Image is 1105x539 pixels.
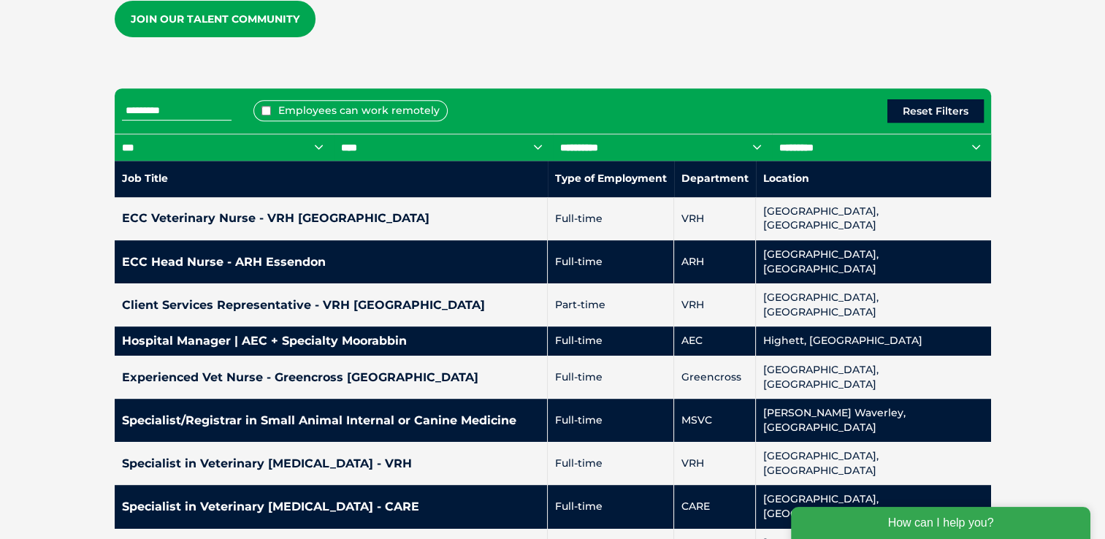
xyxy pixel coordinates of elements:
td: Full-time [548,356,674,399]
h4: Client Services Representative - VRH [GEOGRAPHIC_DATA] [122,299,540,311]
h4: Specialist in Veterinary [MEDICAL_DATA] - VRH [122,458,540,470]
td: Full-time [548,240,674,283]
nobr: Department [681,172,749,185]
td: [GEOGRAPHIC_DATA], [GEOGRAPHIC_DATA] [756,283,991,326]
td: [GEOGRAPHIC_DATA], [GEOGRAPHIC_DATA] [756,197,991,240]
button: Reset Filters [887,99,984,123]
td: Full-time [548,197,674,240]
td: VRH [674,283,756,326]
td: Greencross [674,356,756,399]
td: CARE [674,485,756,528]
td: Part-time [548,283,674,326]
td: Highett, [GEOGRAPHIC_DATA] [756,326,991,356]
td: [PERSON_NAME] Waverley, [GEOGRAPHIC_DATA] [756,399,991,442]
td: Full-time [548,399,674,442]
td: AEC [674,326,756,356]
td: Full-time [548,442,674,485]
td: [GEOGRAPHIC_DATA], [GEOGRAPHIC_DATA] [756,442,991,485]
h4: ECC Head Nurse - ARH Essendon [122,256,540,268]
label: Employees can work remotely [253,100,448,121]
h4: Specialist/Registrar in Small Animal Internal or Canine Medicine [122,415,540,427]
nobr: Type of Employment [555,172,667,185]
td: [GEOGRAPHIC_DATA], [GEOGRAPHIC_DATA] [756,240,991,283]
td: VRH [674,197,756,240]
td: MSVC [674,399,756,442]
nobr: Job Title [122,172,168,185]
input: Employees can work remotely [261,106,271,115]
td: [GEOGRAPHIC_DATA], [GEOGRAPHIC_DATA] [756,356,991,399]
td: Full-time [548,326,674,356]
nobr: Location [763,172,809,185]
td: Full-time [548,485,674,528]
h4: Experienced Vet Nurse - Greencross [GEOGRAPHIC_DATA] [122,372,540,383]
h4: Hospital Manager | AEC + Specialty Moorabbin [122,335,540,347]
td: ARH [674,240,756,283]
td: [GEOGRAPHIC_DATA], [GEOGRAPHIC_DATA] [756,485,991,528]
h4: Specialist in Veterinary [MEDICAL_DATA] - CARE [122,501,540,513]
a: Join our Talent Community [115,1,316,37]
td: VRH [674,442,756,485]
div: How can I help you? [9,9,308,41]
h4: ECC Veterinary Nurse - VRH [GEOGRAPHIC_DATA] [122,213,540,224]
